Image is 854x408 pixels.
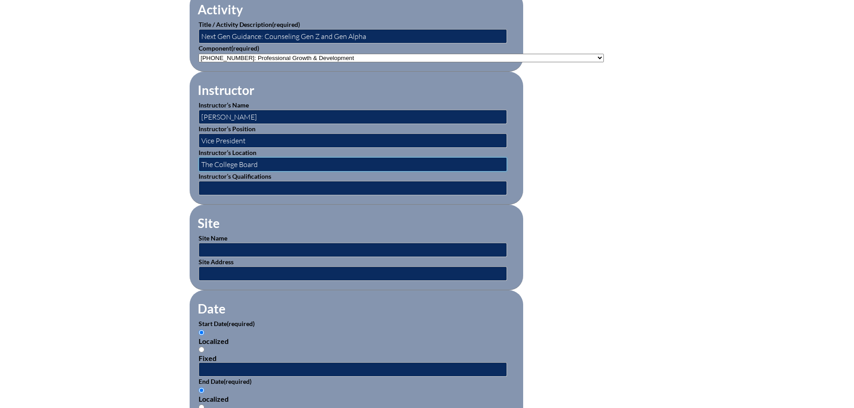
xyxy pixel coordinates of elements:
[199,258,234,266] label: Site Address
[199,44,259,52] label: Component
[199,172,271,180] label: Instructor’s Qualifications
[227,320,255,327] span: (required)
[197,215,221,231] legend: Site
[199,354,514,362] div: Fixed
[199,21,300,28] label: Title / Activity Description
[199,378,251,385] label: End Date
[199,101,249,109] label: Instructor’s Name
[199,149,256,156] label: Instructor’s Location
[199,395,514,403] div: Localized
[199,347,204,352] input: Fixed
[199,337,514,345] div: Localized
[199,330,204,335] input: Localized
[224,378,251,385] span: (required)
[197,2,244,17] legend: Activity
[231,44,259,52] span: (required)
[197,82,255,98] legend: Instructor
[199,320,255,327] label: Start Date
[199,387,204,393] input: Localized
[199,125,256,133] label: Instructor’s Position
[272,21,300,28] span: (required)
[199,54,604,62] select: activity_component[data][]
[197,301,226,316] legend: Date
[199,234,227,242] label: Site Name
